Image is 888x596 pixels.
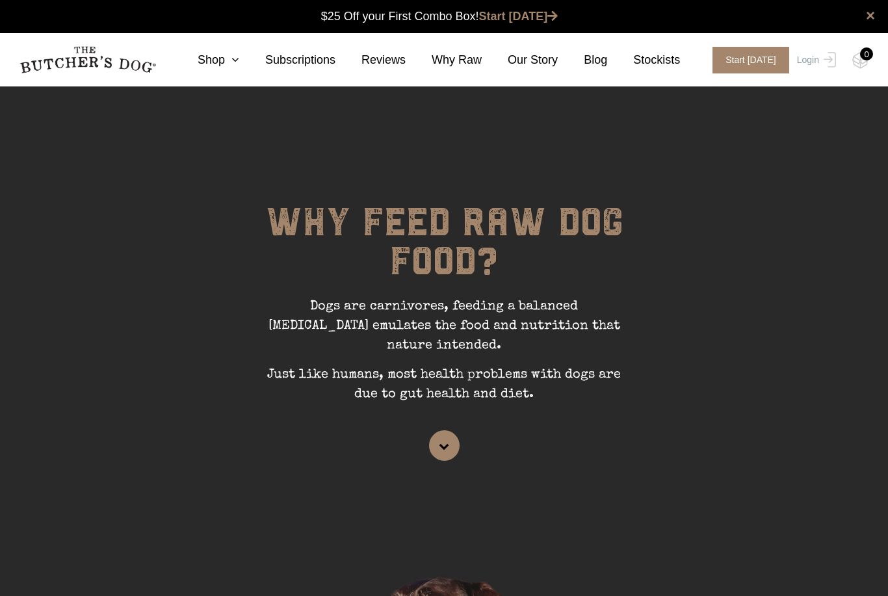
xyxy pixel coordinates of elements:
[249,297,639,365] p: Dogs are carnivores, feeding a balanced [MEDICAL_DATA] emulates the food and nutrition that natur...
[249,365,639,414] p: Just like humans, most health problems with dogs are due to gut health and diet.
[866,8,875,23] a: close
[794,47,836,73] a: Login
[482,51,558,69] a: Our Story
[479,10,558,23] a: Start [DATE]
[239,51,335,69] a: Subscriptions
[860,47,873,60] div: 0
[852,52,868,69] img: TBD_Cart-Empty.png
[607,51,680,69] a: Stockists
[249,203,639,297] h1: WHY FEED RAW DOG FOOD?
[558,51,607,69] a: Blog
[699,47,794,73] a: Start [DATE]
[172,51,239,69] a: Shop
[406,51,482,69] a: Why Raw
[335,51,406,69] a: Reviews
[712,47,789,73] span: Start [DATE]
